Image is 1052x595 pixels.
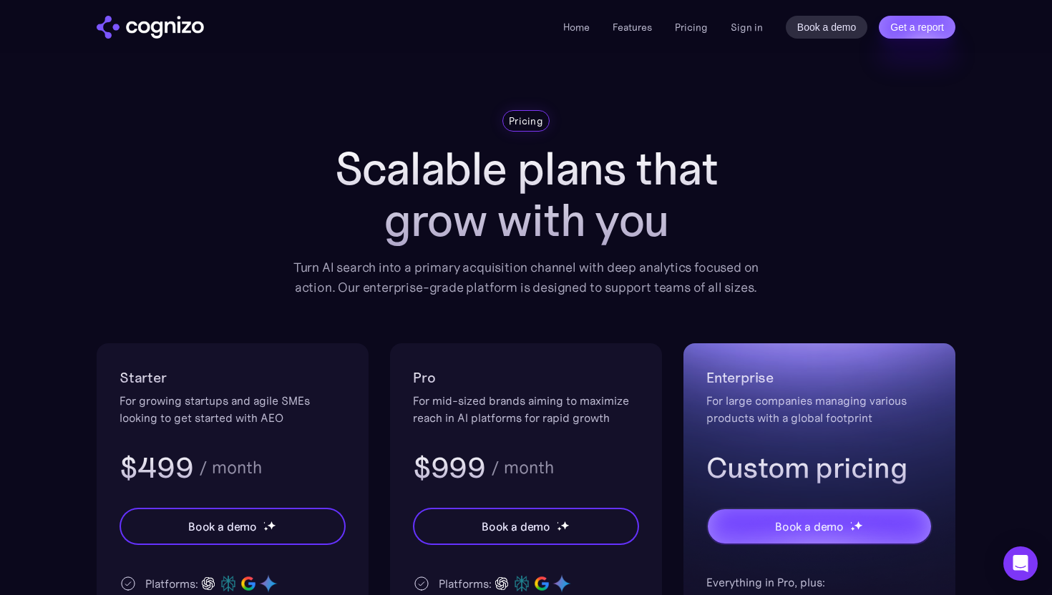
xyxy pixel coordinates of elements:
a: home [97,16,204,39]
div: Book a demo [775,518,844,535]
h2: Starter [120,366,346,389]
img: star [557,526,562,531]
h3: $499 [120,449,193,486]
div: Platforms: [145,575,198,592]
img: star [854,521,863,530]
div: / month [491,459,554,476]
a: Book a demostarstarstar [120,508,346,545]
a: Pricing [675,21,708,34]
div: For mid-sized brands aiming to maximize reach in AI platforms for rapid growth [413,392,639,426]
img: star [267,521,276,530]
div: Platforms: [439,575,492,592]
img: cognizo logo [97,16,204,39]
div: Open Intercom Messenger [1003,546,1038,581]
a: Sign in [731,19,763,36]
img: star [850,521,852,523]
div: For large companies managing various products with a global footprint [706,392,932,426]
div: Pricing [509,114,543,128]
img: star [560,521,570,530]
div: Turn AI search into a primary acquisition channel with deep analytics focused on action. Our ente... [283,257,769,297]
h3: Custom pricing [706,449,932,486]
div: / month [199,459,262,476]
div: Everything in Pro, plus: [706,574,932,591]
h2: Enterprise [706,366,932,389]
div: Book a demo [482,518,550,535]
div: For growing startups and agile SMEs looking to get started with AEO [120,392,346,426]
h2: Pro [413,366,639,389]
a: Features [613,21,652,34]
a: Book a demostarstarstar [706,508,932,545]
img: star [557,521,559,523]
img: star [850,526,855,531]
a: Book a demostarstarstar [413,508,639,545]
img: star [263,526,268,531]
h3: $999 [413,449,485,486]
h1: Scalable plans that grow with you [283,143,769,246]
a: Get a report [879,16,955,39]
img: star [263,521,266,523]
a: Home [563,21,590,34]
a: Book a demo [786,16,868,39]
div: Book a demo [188,518,257,535]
